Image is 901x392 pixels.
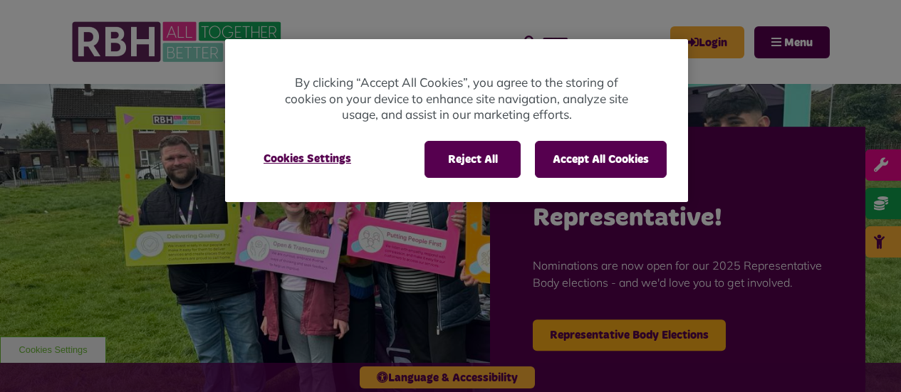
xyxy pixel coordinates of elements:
[535,141,667,178] button: Accept All Cookies
[225,39,688,202] div: Cookie banner
[282,75,631,123] p: By clicking “Accept All Cookies”, you agree to the storing of cookies on your device to enhance s...
[225,39,688,202] div: Privacy
[425,141,521,178] button: Reject All
[246,141,368,176] button: Cookies Settings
